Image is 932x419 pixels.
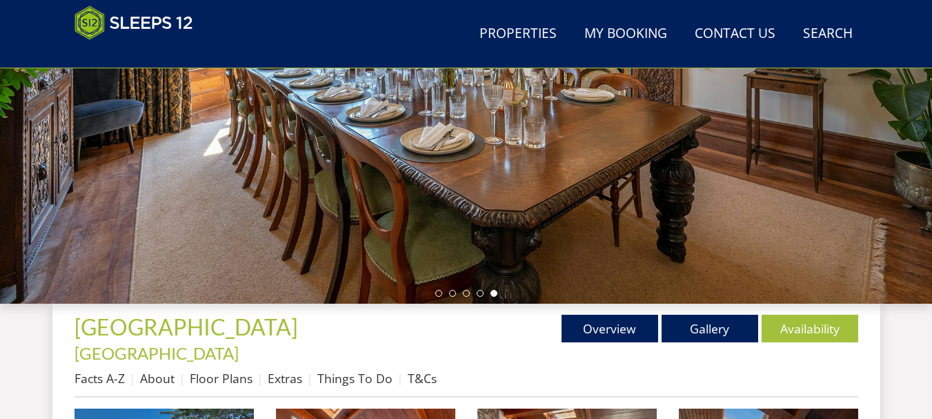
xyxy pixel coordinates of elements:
[562,315,658,342] a: Overview
[75,370,125,387] a: Facts A-Z
[75,313,298,340] span: [GEOGRAPHIC_DATA]
[75,6,193,40] img: Sleeps 12
[75,313,302,340] a: [GEOGRAPHIC_DATA]
[579,19,673,50] a: My Booking
[75,343,239,363] a: [GEOGRAPHIC_DATA]
[408,370,437,387] a: T&Cs
[474,19,562,50] a: Properties
[689,19,781,50] a: Contact Us
[797,19,858,50] a: Search
[268,370,302,387] a: Extras
[762,315,858,342] a: Availability
[190,370,252,387] a: Floor Plans
[662,315,758,342] a: Gallery
[317,370,393,387] a: Things To Do
[68,48,212,60] iframe: Customer reviews powered by Trustpilot
[140,370,175,387] a: About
